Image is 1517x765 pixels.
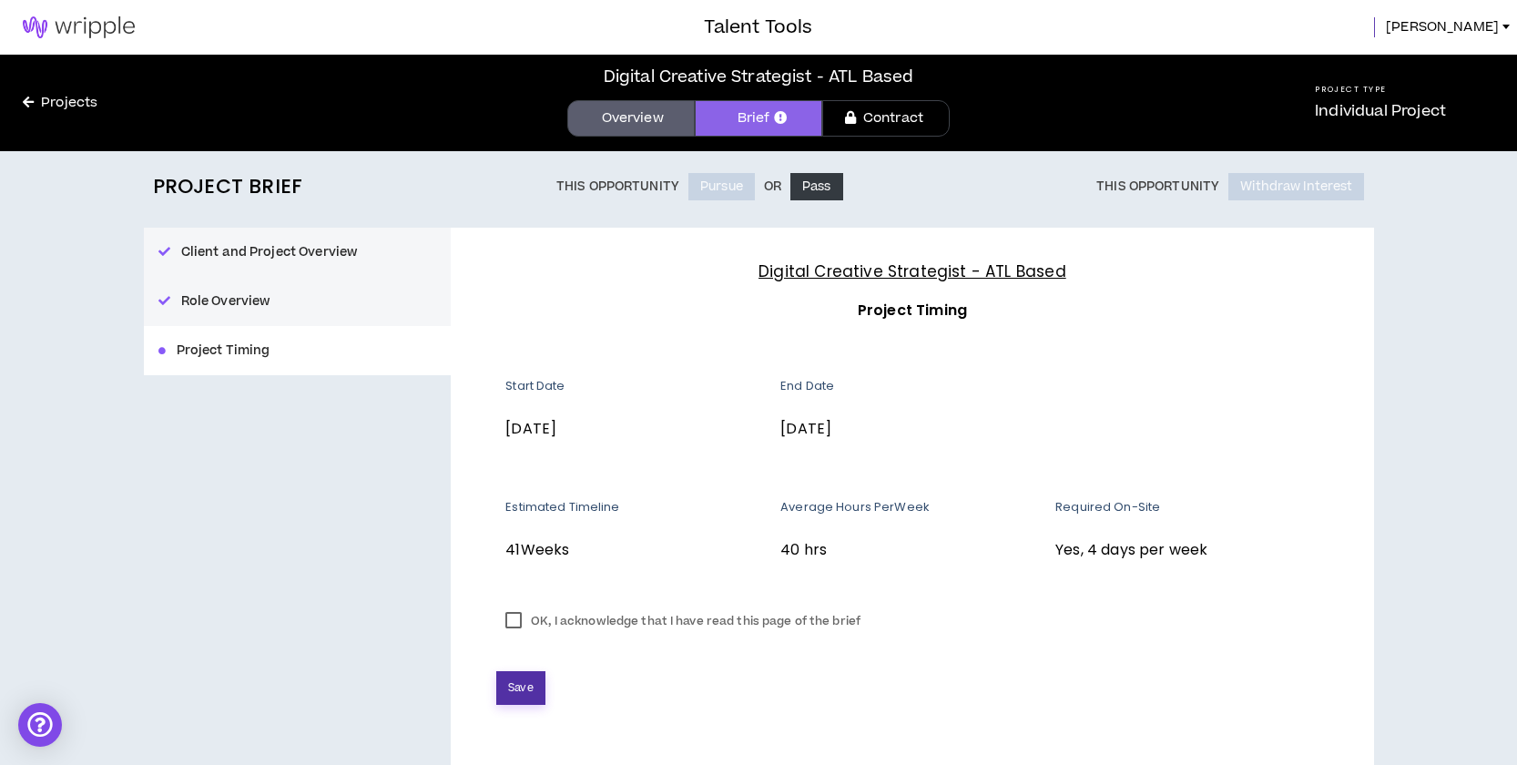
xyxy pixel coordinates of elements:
[496,260,1328,284] h4: Digital Creative Strategist - ATL Based
[144,277,452,326] button: Role Overview
[822,100,950,137] a: Contract
[18,703,62,747] div: Open Intercom Messenger
[704,14,812,41] h3: Talent Tools
[780,538,1042,562] p: 40 hrs
[780,417,1042,441] p: [DATE]
[790,173,843,200] button: Pass
[505,499,767,515] p: Estimated Timeline
[505,378,767,394] p: Start Date
[1055,538,1328,562] p: Yes, 4 days per week
[496,607,870,635] label: OK, I acknowledge that I have read this page of the brief
[1386,17,1499,37] span: [PERSON_NAME]
[496,299,1328,322] h3: Project Timing
[556,179,679,194] p: This Opportunity
[505,417,767,441] p: [DATE]
[604,65,913,89] div: Digital Creative Strategist - ATL Based
[780,499,1042,515] p: Average Hours Per Week
[1315,100,1446,122] p: Individual Project
[1096,179,1219,194] p: This Opportunity
[1315,84,1446,96] h5: Project Type
[1055,499,1328,515] p: Required On-Site
[567,100,695,137] a: Overview
[496,671,545,705] button: Save
[153,175,303,199] h2: Project Brief
[505,538,767,562] p: 41 Weeks
[780,378,1042,394] p: End Date
[688,173,755,200] button: Pursue
[508,679,533,697] span: Save
[1228,173,1364,200] button: Withdraw Interest
[144,228,452,277] button: Client and Project Overview
[695,100,822,137] a: Brief
[764,179,781,194] p: Or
